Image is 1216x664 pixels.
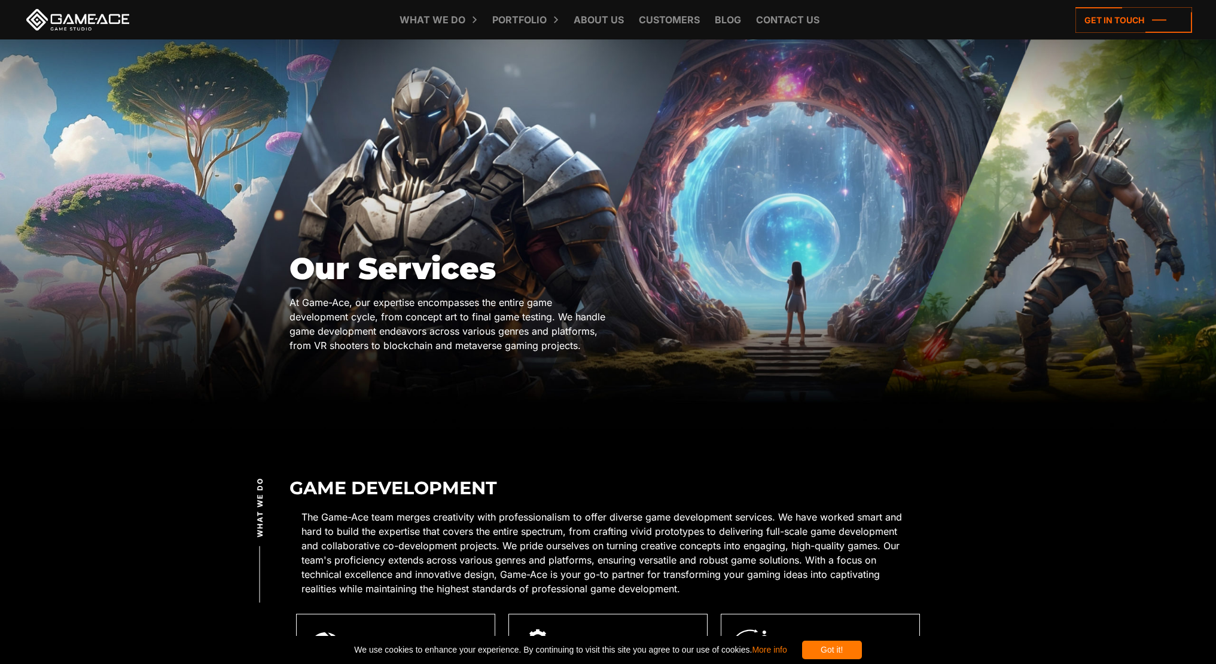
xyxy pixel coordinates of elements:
a: Get in touch [1075,7,1192,33]
div: Got it! [802,641,862,659]
p: The Game-Ace team merges creativity with professionalism to offer diverse game development servic... [301,510,915,596]
span: We use cookies to enhance your experience. By continuing to visit this site you agree to our use ... [354,641,787,659]
a: More info [752,645,787,654]
span: What we do [255,478,266,537]
div: At Game-Ace, our expertise encompasses the entire game development cycle, from concept art to fin... [289,295,608,353]
h2: Game Development [289,478,927,498]
h1: Our Services [289,252,608,285]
